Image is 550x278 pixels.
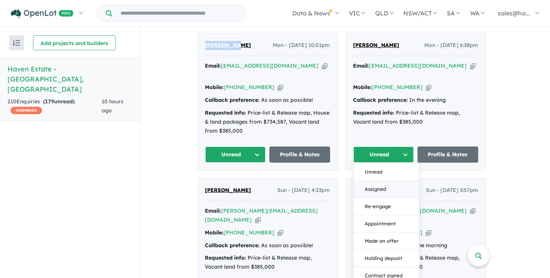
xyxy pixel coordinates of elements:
[205,207,221,214] strong: Email:
[372,84,423,91] a: [PHONE_NUMBER]
[11,9,74,18] img: Openlot PRO Logo White
[354,216,419,233] button: Appointment
[426,186,478,195] span: Sun - [DATE] 3:57pm
[353,96,478,105] div: In the evening
[426,83,431,91] button: Copy
[205,62,221,69] strong: Email:
[205,96,330,105] div: As soon as possible!
[353,147,414,163] button: Unread
[221,62,319,69] a: [EMAIL_ADDRESS][DOMAIN_NAME]
[205,147,266,163] button: Unread
[205,41,251,50] a: [PERSON_NAME]
[353,62,370,69] strong: Email:
[278,83,283,91] button: Copy
[205,187,251,193] span: [PERSON_NAME]
[354,181,419,198] button: Assigned
[426,229,431,237] button: Copy
[353,41,400,50] a: [PERSON_NAME]
[8,97,102,115] div: 210 Enquir ies
[353,97,408,103] strong: Callback preference:
[45,98,54,105] span: 179
[33,35,116,50] button: Add projects and builders
[372,229,423,236] a: [PHONE_NUMBER]
[470,207,476,215] button: Copy
[354,164,419,181] button: Unread
[205,186,251,195] a: [PERSON_NAME]
[354,233,419,250] button: Made an offer
[353,109,395,116] strong: Requested info:
[205,229,224,236] strong: Mobile:
[418,147,478,163] a: Profile & Notes
[255,216,261,224] button: Copy
[370,62,467,69] a: [EMAIL_ADDRESS][DOMAIN_NAME]
[205,242,260,249] strong: Callback preference:
[470,62,476,70] button: Copy
[353,84,372,91] strong: Mobile:
[114,5,244,21] input: Try estate name, suburb, builder or developer
[425,41,478,50] span: Mon - [DATE] 6:38pm
[498,9,530,17] span: sales@ha...
[205,207,318,223] a: [PERSON_NAME][EMAIL_ADDRESS][DOMAIN_NAME]
[205,254,246,261] strong: Requested info:
[224,229,275,236] a: [PHONE_NUMBER]
[205,241,330,250] div: As soon as possible!
[8,64,133,94] h5: Haven Estate - [GEOGRAPHIC_DATA] , [GEOGRAPHIC_DATA]
[273,41,330,50] span: Mon - [DATE] 10:01pm
[13,40,20,46] img: sort.svg
[322,62,328,70] button: Copy
[205,109,246,116] strong: Requested info:
[224,84,275,91] a: [PHONE_NUMBER]
[43,98,75,105] strong: ( unread)
[269,147,330,163] a: Profile & Notes
[205,84,224,91] strong: Mobile:
[278,186,330,195] span: Sun - [DATE] 4:23pm
[354,198,419,216] button: Re-engage
[11,107,42,114] span: CASHBACK
[205,254,330,272] div: Price-list & Release map, Vacant land from $385,000
[370,207,467,214] a: [EMAIL_ADDRESS][DOMAIN_NAME]
[353,42,400,48] span: [PERSON_NAME]
[205,109,330,135] div: Price-list & Release map, House & land packages from $734,587, Vacant land from $385,000
[205,97,260,103] strong: Callback preference:
[102,98,123,114] span: 10 hours ago
[353,109,478,127] div: Price-list & Release map, Vacant land from $385,000
[278,229,283,237] button: Copy
[354,250,419,267] button: Holding deposit
[205,42,251,48] span: [PERSON_NAME]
